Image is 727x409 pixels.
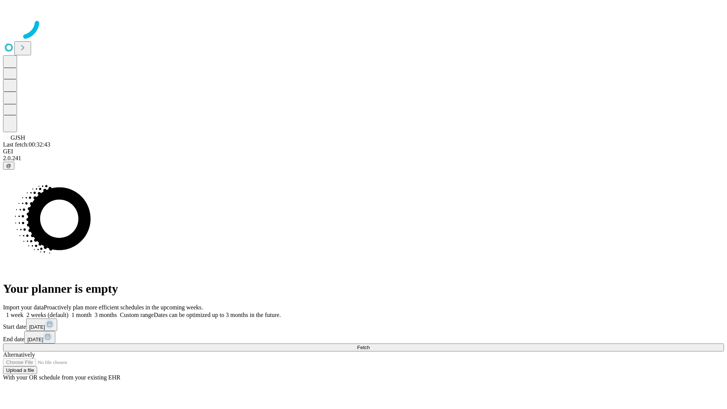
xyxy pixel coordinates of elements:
[3,343,724,351] button: Fetch
[26,318,57,331] button: [DATE]
[357,345,370,350] span: Fetch
[3,366,37,374] button: Upload a file
[3,148,724,155] div: GEI
[3,374,120,381] span: With your OR schedule from your existing EHR
[3,141,50,148] span: Last fetch: 00:32:43
[44,304,203,311] span: Proactively plan more efficient schedules in the upcoming weeks.
[29,324,45,330] span: [DATE]
[24,331,55,343] button: [DATE]
[6,163,11,169] span: @
[3,282,724,296] h1: Your planner is empty
[154,312,281,318] span: Dates can be optimized up to 3 months in the future.
[3,162,14,170] button: @
[120,312,154,318] span: Custom range
[72,312,92,318] span: 1 month
[11,134,25,141] span: GJSH
[3,304,44,311] span: Import your data
[27,337,43,342] span: [DATE]
[27,312,69,318] span: 2 weeks (default)
[3,351,35,358] span: Alternatively
[6,312,23,318] span: 1 week
[3,318,724,331] div: Start date
[3,331,724,343] div: End date
[95,312,117,318] span: 3 months
[3,155,724,162] div: 2.0.241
